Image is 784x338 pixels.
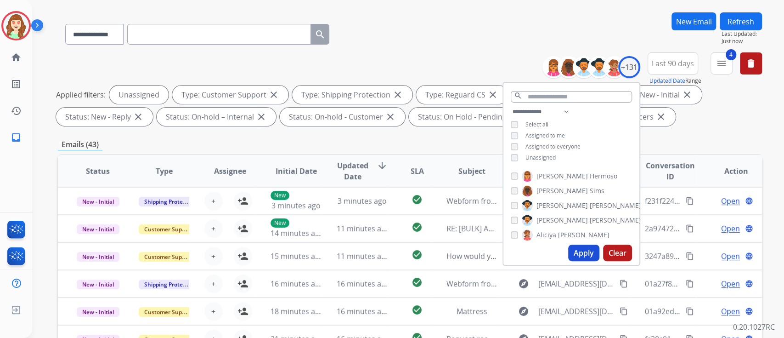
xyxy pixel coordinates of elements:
span: [PERSON_NAME] [536,216,588,225]
span: Open [721,251,740,262]
span: Sims [590,186,604,195]
span: [EMAIL_ADDRESS][DOMAIN_NAME] [538,306,615,317]
mat-icon: search [514,92,522,100]
span: + [211,195,215,206]
span: 3 minutes ago [338,196,387,206]
mat-icon: content_copy [686,224,694,233]
p: New [271,218,289,228]
mat-icon: close [133,111,144,122]
span: Updated Date [337,160,369,182]
span: Last Updated: [722,30,762,38]
span: [PERSON_NAME] [536,186,588,195]
mat-icon: check_circle [412,277,423,288]
div: Status: On Hold - Pending Parts [409,108,549,126]
span: 18 minutes ago [271,306,324,316]
button: 4 [711,52,733,74]
span: Open [721,278,740,289]
span: 3247a899-0b7c-43fd-8f07-928e632aca99 [644,251,782,261]
mat-icon: list_alt [11,79,22,90]
mat-icon: home [11,52,22,63]
span: 16 minutes ago [337,306,390,316]
span: Customer Support [139,252,198,262]
mat-icon: content_copy [686,197,694,205]
span: 01a92ed5-fb57-4252-8d59-ca1a43a384cc [644,306,784,316]
mat-icon: person_add [237,251,248,262]
span: RE: [BULK] Action required: Extend claim approved for replacement [446,223,679,234]
mat-icon: language [745,224,753,233]
mat-icon: arrow_downward [377,160,388,171]
mat-icon: language [745,197,753,205]
mat-icon: person_add [237,223,248,234]
span: + [211,278,215,289]
span: Aliciya [536,230,556,240]
span: Shipping Protection [139,197,202,206]
span: New - Initial [77,280,119,289]
span: New - Initial [77,252,119,262]
mat-icon: delete [745,58,756,69]
div: Type: Customer Support [172,86,288,104]
mat-icon: history [11,105,22,116]
mat-icon: person_add [237,306,248,317]
span: Open [721,223,740,234]
span: Initial Date [275,166,316,177]
span: 01a27f85-3a66-413a-a81a-58f00fe1b979 [644,279,781,289]
mat-icon: explore [518,306,529,317]
span: Subject [458,166,485,177]
span: Status [86,166,110,177]
p: 0.20.1027RC [733,321,775,332]
mat-icon: content_copy [620,307,628,315]
span: 11 minutes ago [337,251,390,261]
mat-icon: check_circle [412,304,423,315]
span: How would you rate the support you received? [446,251,608,261]
button: New Email [671,12,716,30]
span: Webform from [EMAIL_ADDRESS][DOMAIN_NAME] on [DATE] [446,196,654,206]
button: + [204,247,223,265]
mat-icon: content_copy [620,280,628,288]
span: 16 minutes ago [271,279,324,289]
span: + [211,306,215,317]
span: Just now [722,38,762,45]
div: Type: Reguard CS [416,86,508,104]
mat-icon: close [256,111,267,122]
mat-icon: explore [518,278,529,289]
mat-icon: inbox [11,132,22,143]
span: 3 minutes ago [271,201,321,211]
span: [PERSON_NAME] [558,230,609,240]
mat-icon: check_circle [412,249,423,260]
mat-icon: close [268,89,279,100]
div: Status: On-hold – Internal [157,108,276,126]
button: + [204,275,223,293]
span: Customer Support [139,307,198,317]
p: Applied filters: [56,89,106,100]
span: Assigned to me [525,132,565,139]
mat-icon: close [392,89,403,100]
div: +131 [618,56,640,78]
span: SLA [410,166,423,177]
span: 4 [726,49,736,60]
span: Webform from [EMAIL_ADDRESS][DOMAIN_NAME] on [DATE] [446,279,654,289]
span: [PERSON_NAME] [590,201,641,210]
p: Emails (43) [58,139,102,150]
div: Status: New - Reply [56,108,153,126]
span: 11 minutes ago [337,223,390,234]
span: 2a974725-f477-42b2-9b24-4286eb7ccc4a [644,223,784,234]
p: New [271,191,289,200]
span: New - Initial [77,197,119,206]
span: [PERSON_NAME] [536,201,588,210]
button: + [204,219,223,238]
mat-icon: close [487,89,498,100]
button: + [204,192,223,210]
mat-icon: person_add [237,195,248,206]
mat-icon: language [745,307,753,315]
mat-icon: check_circle [412,222,423,233]
span: Mattress [457,306,487,316]
button: Clear [603,245,632,261]
mat-icon: person_add [237,278,248,289]
mat-icon: language [745,280,753,288]
span: Open [721,195,740,206]
div: Status: New - Initial [605,86,702,104]
span: Conversation ID [644,160,695,182]
span: Assigned to everyone [525,143,581,150]
mat-icon: close [682,89,693,100]
mat-icon: content_copy [686,252,694,260]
